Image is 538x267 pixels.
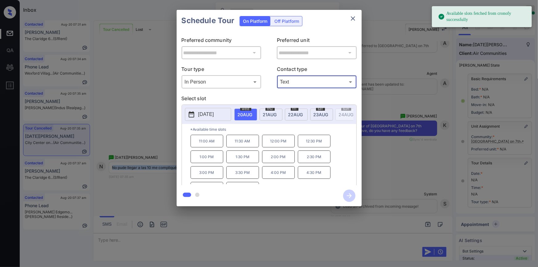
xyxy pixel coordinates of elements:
p: 12:30 PM [298,135,331,147]
p: 11:30 AM [226,135,259,147]
span: fri [291,107,298,111]
div: Off Platform [271,16,302,26]
p: 5:00 PM [191,182,223,195]
button: [DATE] [185,108,231,121]
p: 3:00 PM [191,166,223,179]
button: close [347,12,359,25]
div: In Person [183,77,260,87]
span: wed [240,107,251,111]
p: 4:30 PM [298,166,331,179]
p: 12:00 PM [262,135,295,147]
div: date-select [310,109,333,121]
p: 2:00 PM [262,150,295,163]
p: 1:30 PM [226,150,259,163]
p: [DATE] [198,111,214,118]
p: Preferred community [182,36,261,46]
div: date-select [285,109,308,121]
p: Select slot [182,95,357,105]
span: 20 AUG [238,112,253,117]
span: 21 AUG [263,112,277,117]
p: 4:00 PM [262,166,295,179]
p: 2:30 PM [298,150,331,163]
div: date-select [234,109,257,121]
p: 11:00 AM [191,135,223,147]
div: date-select [260,109,282,121]
div: Available slots fetched from cronofy successfully [438,8,527,25]
span: sat [316,107,325,111]
p: 5:30 PM [226,182,259,195]
p: Preferred unit [277,36,357,46]
p: 1:00 PM [191,150,223,163]
p: Contact type [277,65,357,75]
p: Tour type [182,65,261,75]
span: 23 AUG [314,112,328,117]
p: 3:30 PM [226,166,259,179]
p: *Available time slots [191,124,356,135]
div: On Platform [240,16,270,26]
div: Text [278,77,355,87]
span: 22 AUG [288,112,303,117]
span: thu [265,107,275,111]
h2: Schedule Tour [177,10,240,31]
